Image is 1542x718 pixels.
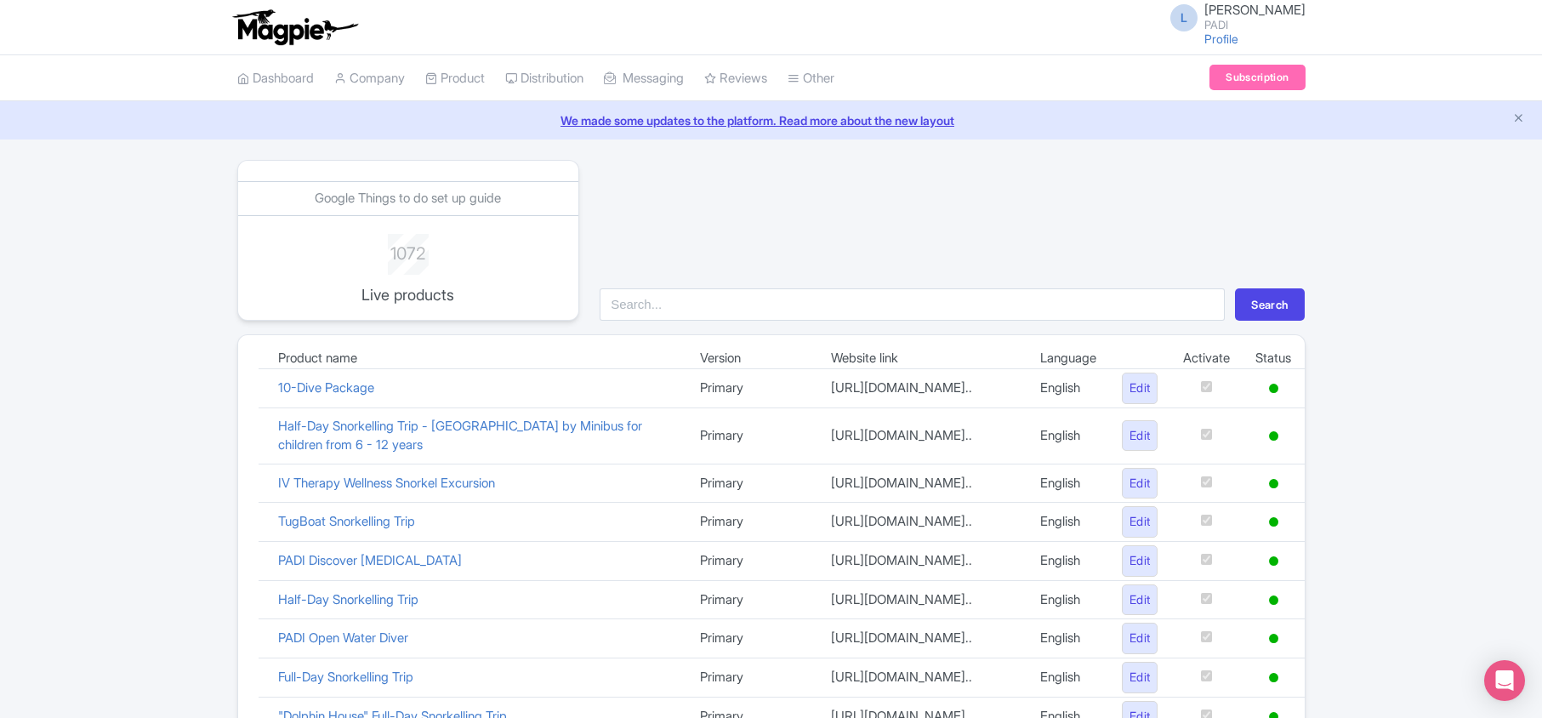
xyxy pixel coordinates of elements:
[1512,110,1525,129] button: Close announcement
[704,55,767,102] a: Reviews
[1122,662,1158,693] a: Edit
[315,190,501,206] a: Google Things to do set up guide
[687,503,818,542] td: Primary
[1484,660,1525,701] div: Open Intercom Messenger
[1027,619,1109,658] td: English
[1027,580,1109,619] td: English
[687,369,818,408] td: Primary
[425,55,485,102] a: Product
[278,475,495,491] a: IV Therapy Wellness Snorkel Excursion
[505,55,583,102] a: Distribution
[1243,349,1304,369] td: Status
[1027,503,1109,542] td: English
[818,407,1027,464] td: [URL][DOMAIN_NAME]..
[788,55,834,102] a: Other
[278,630,408,646] a: PADI Open Water Diver
[10,111,1532,129] a: We made some updates to the platform. Read more about the new layout
[1122,506,1158,538] a: Edit
[1160,3,1306,31] a: L [PERSON_NAME] PADI
[1027,369,1109,408] td: English
[1122,420,1158,452] a: Edit
[1170,349,1243,369] td: Activate
[1204,2,1306,18] span: [PERSON_NAME]
[1027,541,1109,580] td: English
[278,418,642,453] a: Half-Day Snorkelling Trip - [GEOGRAPHIC_DATA] by Minibus for children from 6 - 12 years
[687,349,818,369] td: Version
[818,658,1027,697] td: [URL][DOMAIN_NAME]..
[818,580,1027,619] td: [URL][DOMAIN_NAME]..
[687,541,818,580] td: Primary
[818,464,1027,503] td: [URL][DOMAIN_NAME]..
[278,552,462,568] a: PADI Discover [MEDICAL_DATA]
[339,283,478,306] p: Live products
[1122,545,1158,577] a: Edit
[1235,288,1305,321] button: Search
[339,234,478,266] div: 1072
[1027,407,1109,464] td: English
[278,379,374,396] a: 10-Dive Package
[604,55,684,102] a: Messaging
[1027,464,1109,503] td: English
[818,619,1027,658] td: [URL][DOMAIN_NAME]..
[687,619,818,658] td: Primary
[687,658,818,697] td: Primary
[818,541,1027,580] td: [URL][DOMAIN_NAME]..
[687,407,818,464] td: Primary
[1027,349,1109,369] td: Language
[1027,658,1109,697] td: English
[278,669,413,685] a: Full-Day Snorkelling Trip
[687,464,818,503] td: Primary
[1170,4,1198,31] span: L
[818,503,1027,542] td: [URL][DOMAIN_NAME]..
[278,513,415,529] a: TugBoat Snorkelling Trip
[334,55,405,102] a: Company
[600,288,1225,321] input: Search...
[1122,468,1158,499] a: Edit
[1209,65,1305,90] a: Subscription
[278,591,418,607] a: Half-Day Snorkelling Trip
[1204,20,1306,31] small: PADI
[1122,584,1158,616] a: Edit
[265,349,688,369] td: Product name
[1204,31,1238,46] a: Profile
[818,369,1027,408] td: [URL][DOMAIN_NAME]..
[1122,623,1158,654] a: Edit
[237,55,314,102] a: Dashboard
[818,349,1027,369] td: Website link
[687,580,818,619] td: Primary
[1122,373,1158,404] a: Edit
[229,9,361,46] img: logo-ab69f6fb50320c5b225c76a69d11143b.png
